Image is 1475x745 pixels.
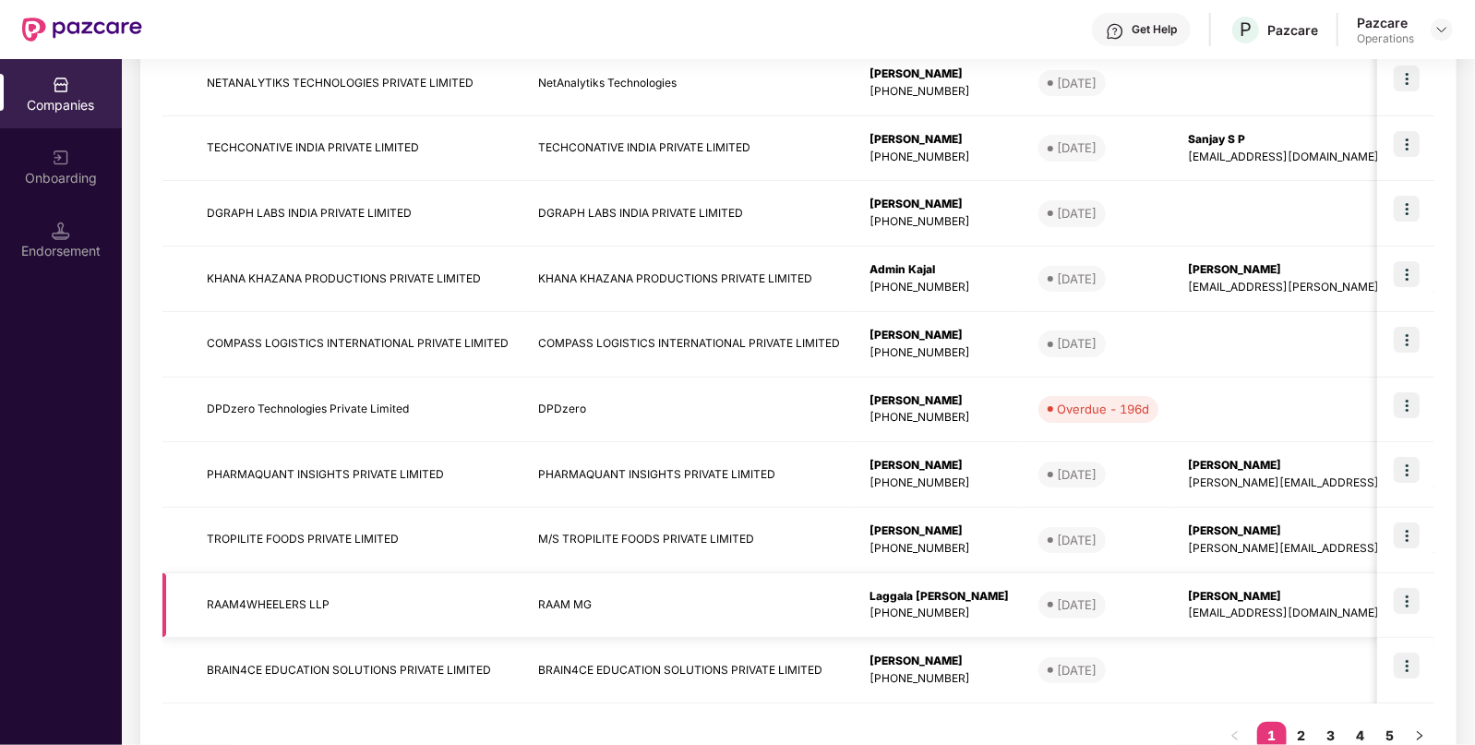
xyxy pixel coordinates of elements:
img: icon [1394,523,1420,548]
div: [PERSON_NAME] [869,196,1009,213]
img: icon [1394,653,1420,679]
div: Pazcare [1357,14,1414,31]
div: Operations [1357,31,1414,46]
td: COMPASS LOGISTICS INTERNATIONAL PRIVATE LIMITED [523,312,855,378]
td: DGRAPH LABS INDIA PRIVATE LIMITED [192,181,523,246]
td: TECHCONATIVE INDIA PRIVATE LIMITED [523,116,855,182]
td: KHANA KHAZANA PRODUCTIONS PRIVATE LIMITED [523,246,855,312]
td: PHARMAQUANT INSIGHTS PRIVATE LIMITED [192,442,523,508]
div: [PHONE_NUMBER] [869,409,1009,427]
img: icon [1394,392,1420,418]
td: BRAIN4CE EDUCATION SOLUTIONS PRIVATE LIMITED [523,638,855,703]
div: [PERSON_NAME] [869,327,1009,344]
td: TROPILITE FOODS PRIVATE LIMITED [192,508,523,573]
img: icon [1394,457,1420,483]
img: svg+xml;base64,PHN2ZyB3aWR0aD0iMjAiIGhlaWdodD0iMjAiIHZpZXdCb3g9IjAgMCAyMCAyMCIgZmlsbD0ibm9uZSIgeG... [52,149,70,167]
img: icon [1394,261,1420,287]
div: Pazcare [1267,21,1318,39]
div: [PERSON_NAME] [869,392,1009,410]
span: left [1229,730,1241,741]
td: NetAnalytiks Technologies [523,51,855,116]
td: NETANALYTIKS TECHNOLOGIES PRIVATE LIMITED [192,51,523,116]
img: svg+xml;base64,PHN2ZyBpZD0iRHJvcGRvd24tMzJ4MzIiIHhtbG5zPSJodHRwOi8vd3d3LnczLm9yZy8yMDAwL3N2ZyIgd2... [1434,22,1449,37]
div: Get Help [1132,22,1177,37]
td: BRAIN4CE EDUCATION SOLUTIONS PRIVATE LIMITED [192,638,523,703]
div: [DATE] [1057,270,1097,288]
img: icon [1394,131,1420,157]
div: [PERSON_NAME] [869,523,1009,540]
td: RAAM4WHEELERS LLP [192,573,523,639]
div: [PHONE_NUMBER] [869,279,1009,296]
img: icon [1394,588,1420,614]
img: icon [1394,66,1420,91]
div: [DATE] [1057,595,1097,614]
div: [DATE] [1057,334,1097,353]
td: DGRAPH LABS INDIA PRIVATE LIMITED [523,181,855,246]
div: [PHONE_NUMBER] [869,83,1009,101]
td: RAAM MG [523,573,855,639]
div: [PERSON_NAME] [869,457,1009,475]
div: [PERSON_NAME] [869,131,1009,149]
div: [PHONE_NUMBER] [869,670,1009,688]
td: DPDzero [523,378,855,443]
img: svg+xml;base64,PHN2ZyBpZD0iSGVscC0zMngzMiIgeG1sbnM9Imh0dHA6Ly93d3cudzMub3JnLzIwMDAvc3ZnIiB3aWR0aD... [1106,22,1124,41]
img: icon [1394,327,1420,353]
img: icon [1394,196,1420,222]
div: [PHONE_NUMBER] [869,344,1009,362]
div: [PHONE_NUMBER] [869,475,1009,492]
img: svg+xml;base64,PHN2ZyBpZD0iQ29tcGFuaWVzIiB4bWxucz0iaHR0cDovL3d3dy53My5vcmcvMjAwMC9zdmciIHdpZHRoPS... [52,76,70,94]
div: [DATE] [1057,465,1097,484]
div: [PHONE_NUMBER] [869,605,1009,622]
div: [PHONE_NUMBER] [869,213,1009,231]
div: [DATE] [1057,531,1097,549]
div: [PHONE_NUMBER] [869,540,1009,558]
div: Admin Kajal [869,261,1009,279]
td: COMPASS LOGISTICS INTERNATIONAL PRIVATE LIMITED [192,312,523,378]
img: New Pazcare Logo [22,18,142,42]
div: [PERSON_NAME] [869,66,1009,83]
td: TECHCONATIVE INDIA PRIVATE LIMITED [192,116,523,182]
div: [DATE] [1057,204,1097,222]
td: PHARMAQUANT INSIGHTS PRIVATE LIMITED [523,442,855,508]
div: [PHONE_NUMBER] [869,149,1009,166]
td: DPDzero Technologies Private Limited [192,378,523,443]
td: M/S TROPILITE FOODS PRIVATE LIMITED [523,508,855,573]
div: [DATE] [1057,661,1097,679]
img: svg+xml;base64,PHN2ZyB3aWR0aD0iMTQuNSIgaGVpZ2h0PSIxNC41IiB2aWV3Qm94PSIwIDAgMTYgMTYiIGZpbGw9Im5vbm... [52,222,70,240]
div: [DATE] [1057,74,1097,92]
td: KHANA KHAZANA PRODUCTIONS PRIVATE LIMITED [192,246,523,312]
div: Overdue - 196d [1057,400,1149,418]
div: Laggala [PERSON_NAME] [869,588,1009,606]
div: [DATE] [1057,138,1097,157]
span: right [1414,730,1425,741]
span: P [1240,18,1252,41]
div: [PERSON_NAME] [869,653,1009,670]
